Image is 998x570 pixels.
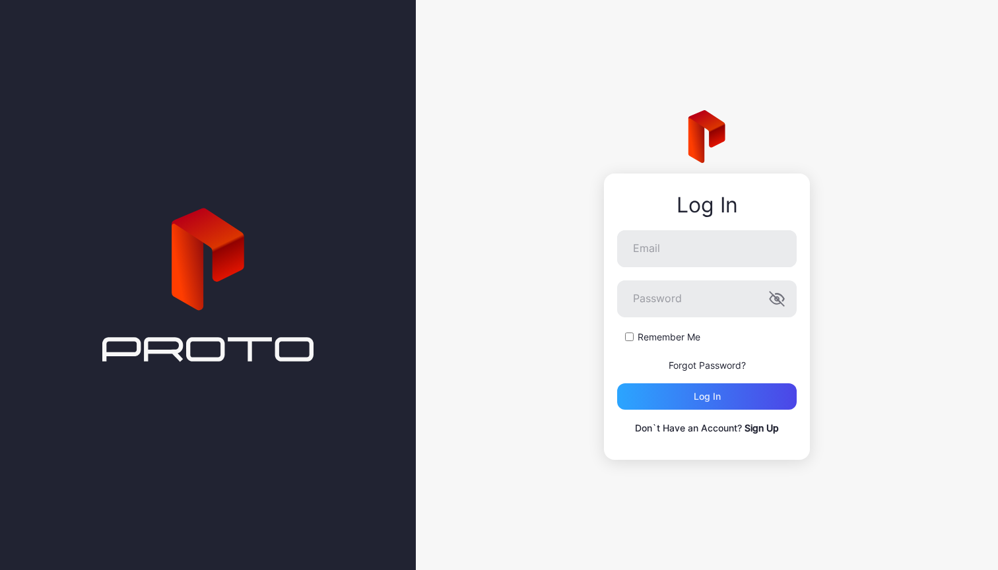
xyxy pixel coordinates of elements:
button: Password [769,291,785,307]
label: Remember Me [638,331,700,344]
input: Password [617,280,797,317]
button: Log in [617,383,797,410]
input: Email [617,230,797,267]
div: Log In [617,193,797,217]
a: Forgot Password? [669,360,746,371]
div: Log in [694,391,721,402]
p: Don`t Have an Account? [617,420,797,436]
a: Sign Up [745,422,779,433]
